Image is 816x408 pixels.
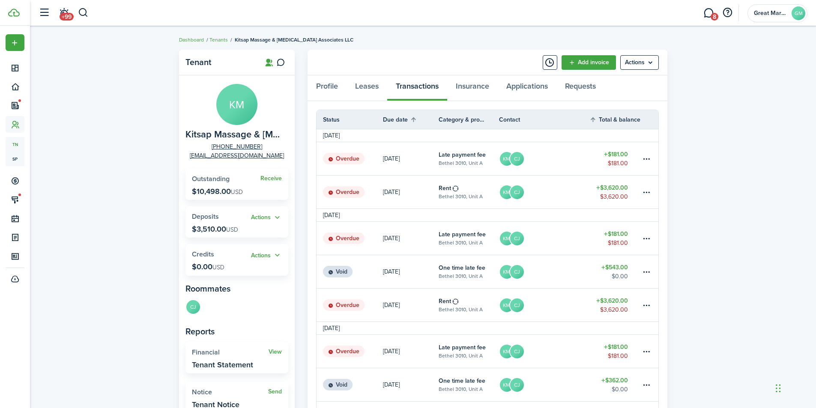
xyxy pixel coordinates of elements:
a: Overdue [317,142,383,175]
a: $543.00$0.00 [589,255,641,288]
button: Search [78,6,89,20]
avatar-text: KM [500,185,514,199]
avatar-text: KM [216,84,257,125]
th: Category & property [439,115,499,124]
a: Overdue [317,335,383,368]
a: [DATE] [383,289,439,322]
avatar-text: CJ [510,185,524,199]
span: Kitsap Massage & Manual Therapy Associates LLC [185,129,284,140]
a: [EMAIL_ADDRESS][DOMAIN_NAME] [190,151,284,160]
a: Late payment feeBethel 3010, Unit A [439,335,499,368]
a: Overdue [317,176,383,208]
span: Great Market [754,10,788,16]
status: Overdue [323,232,365,244]
table-info-title: Rent [439,184,451,193]
a: Notifications [56,2,72,24]
avatar-text: KM [500,265,514,279]
button: Timeline [543,55,557,70]
table-amount-description: $181.00 [608,238,628,247]
avatar-text: CJ [186,300,200,314]
table-subtitle: Bethel 3010, Unit A [439,385,483,393]
table-subtitle: Bethel 3010, Unit A [439,272,483,280]
a: KMCJ [499,368,590,401]
avatar-text: CJ [510,378,524,392]
table-amount-title: $543.00 [601,263,628,272]
table-info-title: Late payment fee [439,230,486,239]
avatar-text: CJ [510,265,524,279]
a: $181.00$181.00 [589,335,641,368]
iframe: Chat Widget [673,316,816,408]
avatar-text: CJ [510,345,524,358]
table-amount-title: $3,620.00 [596,296,628,305]
status: Overdue [323,153,365,165]
table-info-title: Rent [439,297,451,306]
span: USD [212,263,224,272]
span: USD [226,225,238,234]
button: Actions [251,250,282,260]
a: $362.00$0.00 [589,368,641,401]
span: Kitsap Massage & [MEDICAL_DATA] Associates LLC [235,36,353,44]
span: 8 [711,13,718,21]
table-subtitle: Bethel 3010, Unit A [439,159,483,167]
img: TenantCloud [8,9,20,17]
a: Dashboard [179,36,204,44]
a: Applications [498,75,556,101]
panel-main-subtitle: Reports [185,325,288,338]
table-subtitle: Bethel 3010, Unit A [439,239,483,247]
a: [DATE] [383,368,439,401]
th: Sort [383,114,439,125]
p: [DATE] [383,154,400,163]
a: RentBethel 3010, Unit A [439,176,499,208]
table-amount-description: $0.00 [612,272,628,281]
panel-main-title: Tenant [185,57,254,67]
status: Overdue [323,299,365,311]
a: Late payment feeBethel 3010, Unit A [439,142,499,175]
span: USD [231,188,243,197]
a: $3,620.00$3,620.00 [589,176,641,208]
a: [PHONE_NUMBER] [212,142,262,151]
a: Requests [556,75,604,101]
th: Status [317,115,383,124]
button: Open sidebar [36,5,52,21]
p: $10,498.00 [192,187,243,196]
a: tn [6,137,24,152]
p: [DATE] [383,188,400,197]
table-info-title: One time late fee [439,376,485,385]
a: One time late feeBethel 3010, Unit A [439,368,499,401]
panel-main-subtitle: Roommates [185,282,288,295]
p: [DATE] [383,267,400,276]
p: [DATE] [383,380,400,389]
td: [DATE] [317,131,346,140]
a: $181.00$181.00 [589,222,641,255]
table-amount-description: $0.00 [612,385,628,394]
avatar-text: CJ [510,152,524,166]
button: Open menu [620,55,659,70]
th: Contact [499,115,590,124]
td: [DATE] [317,324,346,333]
table-amount-description: $3,620.00 [600,192,628,201]
p: $0.00 [192,262,224,271]
menu-btn: Actions [620,55,659,70]
a: Leases [347,75,387,101]
a: KMCJ [499,255,590,288]
button: Open menu [251,213,282,223]
table-amount-title: $181.00 [604,150,628,159]
a: Tenants [209,36,228,44]
table-info-title: Late payment fee [439,343,486,352]
table-amount-description: $3,620.00 [600,305,628,314]
button: Open menu [251,250,282,260]
a: $181.00$181.00 [589,142,641,175]
table-subtitle: Bethel 3010, Unit A [439,193,483,200]
status: Overdue [323,186,365,198]
a: Profile [308,75,347,101]
table-amount-title: $181.00 [604,229,628,238]
a: [DATE] [383,222,439,255]
a: [DATE] [383,176,439,208]
a: Late payment feeBethel 3010, Unit A [439,222,499,255]
table-amount-description: $181.00 [608,351,628,360]
a: sp [6,152,24,166]
span: Credits [192,249,214,259]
